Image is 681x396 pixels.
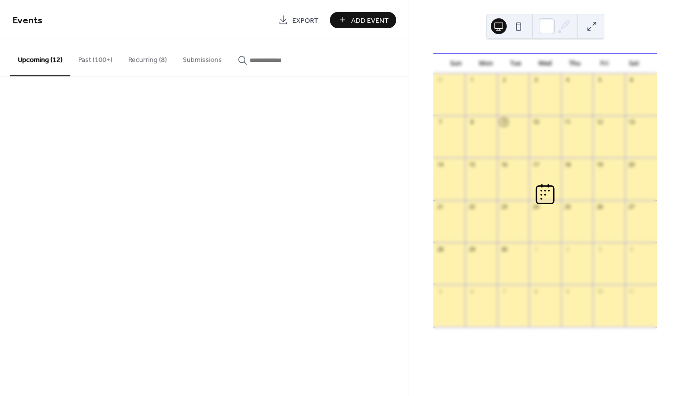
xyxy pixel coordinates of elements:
div: Thu [560,54,589,73]
div: Mon [471,54,501,73]
div: 23 [500,203,508,211]
div: 28 [436,245,444,253]
div: 24 [532,203,539,211]
div: 26 [596,203,603,211]
a: Export [271,12,326,28]
div: 19 [596,161,603,168]
div: 7 [500,287,508,295]
div: 5 [596,76,603,84]
div: 31 [436,76,444,84]
div: Tue [501,54,530,73]
button: Submissions [175,40,230,75]
button: Recurring (8) [120,40,175,75]
div: 16 [500,161,508,168]
div: 2 [564,245,572,253]
div: 5 [436,287,444,295]
div: Sun [441,54,471,73]
div: Fri [589,54,619,73]
div: 1 [532,245,539,253]
div: 22 [468,203,475,211]
button: Add Event [330,12,396,28]
div: 13 [628,118,635,126]
div: 25 [564,203,572,211]
button: Upcoming (12) [10,40,70,76]
div: 4 [628,245,635,253]
div: 12 [596,118,603,126]
span: Events [12,11,43,30]
div: 11 [564,118,572,126]
div: Wed [530,54,560,73]
div: 30 [500,245,508,253]
div: 20 [628,161,635,168]
button: Past (100+) [70,40,120,75]
div: 9 [500,118,508,126]
div: 1 [468,76,475,84]
div: 14 [436,161,444,168]
div: 29 [468,245,475,253]
div: 17 [532,161,539,168]
div: 7 [436,118,444,126]
div: 3 [532,76,539,84]
div: 2 [500,76,508,84]
span: Add Event [351,15,389,26]
div: 10 [596,287,603,295]
div: 9 [564,287,572,295]
div: 6 [628,76,635,84]
span: Export [292,15,318,26]
div: 21 [436,203,444,211]
div: 18 [564,161,572,168]
div: Sat [619,54,649,73]
div: 8 [532,287,539,295]
div: 6 [468,287,475,295]
div: 27 [628,203,635,211]
div: 11 [628,287,635,295]
div: 3 [596,245,603,253]
div: 8 [468,118,475,126]
div: 10 [532,118,539,126]
div: 4 [564,76,572,84]
div: 15 [468,161,475,168]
